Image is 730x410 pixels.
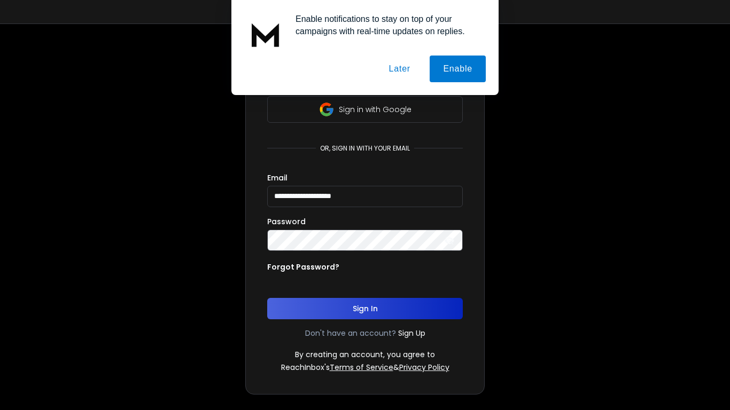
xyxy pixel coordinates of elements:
[399,362,449,373] a: Privacy Policy
[267,218,306,225] label: Password
[281,362,449,373] p: ReachInbox's &
[267,298,463,319] button: Sign In
[330,362,393,373] a: Terms of Service
[430,56,486,82] button: Enable
[267,174,288,182] label: Email
[244,13,287,56] img: notification icon
[375,56,423,82] button: Later
[295,349,435,360] p: By creating an account, you agree to
[339,104,411,115] p: Sign in with Google
[287,13,486,37] div: Enable notifications to stay on top of your campaigns with real-time updates on replies.
[267,262,339,272] p: Forgot Password?
[267,96,463,123] button: Sign in with Google
[316,144,414,153] p: or, sign in with your email
[398,328,425,338] a: Sign Up
[305,328,396,338] p: Don't have an account?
